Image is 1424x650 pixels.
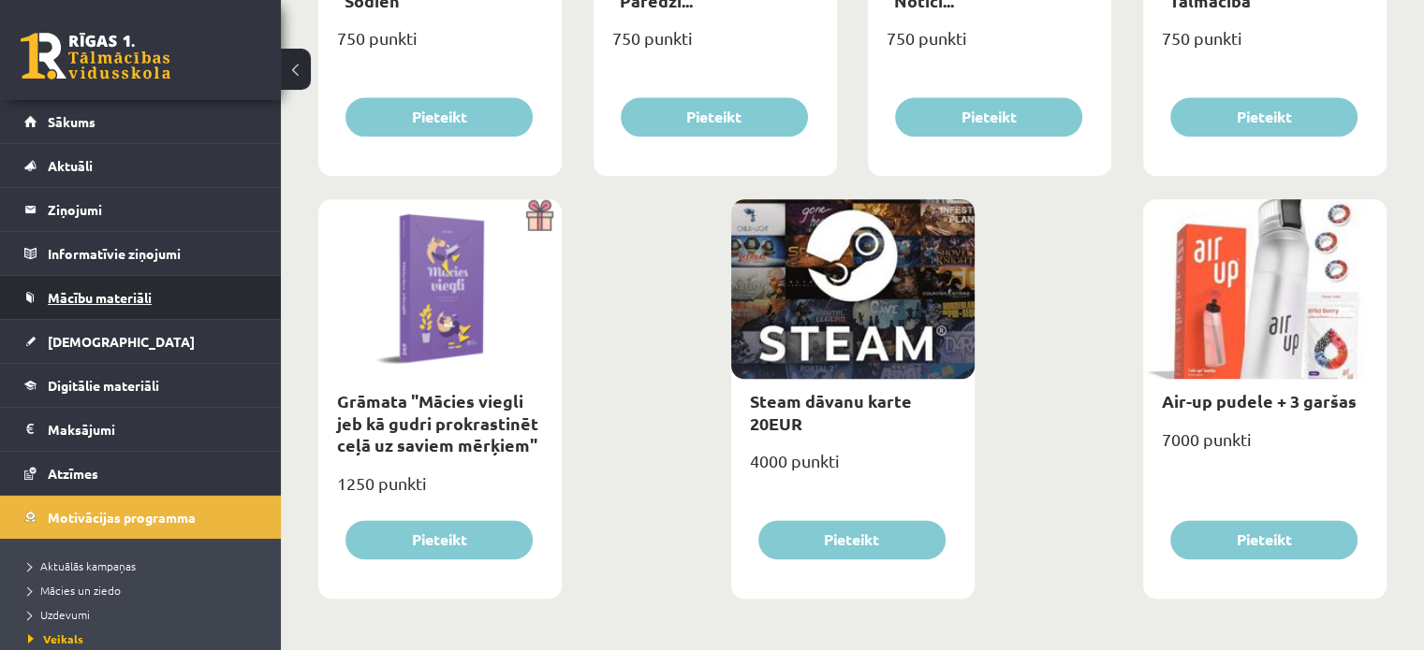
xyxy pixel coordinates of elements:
[48,408,257,451] legend: Maksājumi
[28,582,262,599] a: Mācies un ziedo
[48,188,257,231] legend: Ziņojumi
[48,333,195,350] span: [DEMOGRAPHIC_DATA]
[1143,424,1387,470] div: 7000 punkti
[24,276,257,319] a: Mācību materiāli
[731,445,975,492] div: 4000 punkti
[520,199,562,231] img: Dāvana ar pārsteigumu
[750,390,912,433] a: Steam dāvanu karte 20EUR
[24,232,257,275] a: Informatīvie ziņojumi
[24,496,257,539] a: Motivācijas programma
[48,509,196,526] span: Motivācijas programma
[594,22,837,69] div: 750 punkti
[24,452,257,495] a: Atzīmes
[28,630,262,647] a: Veikals
[48,377,159,394] span: Digitālie materiāli
[48,113,95,130] span: Sākums
[345,520,533,559] button: Pieteikt
[24,188,257,231] a: Ziņojumi
[1170,97,1358,137] button: Pieteikt
[758,520,946,559] button: Pieteikt
[868,22,1111,69] div: 750 punkti
[21,33,170,79] a: Rīgas 1. Tālmācības vidusskola
[1162,390,1357,412] a: Air-up pudele + 3 garšas
[48,465,98,482] span: Atzīmes
[28,606,262,623] a: Uzdevumi
[24,100,257,143] a: Sākums
[28,631,83,646] span: Veikals
[345,97,533,137] button: Pieteikt
[28,583,121,598] span: Mācies un ziedo
[24,144,257,187] a: Aktuāli
[621,97,808,137] button: Pieteikt
[895,97,1082,137] button: Pieteikt
[318,22,562,69] div: 750 punkti
[48,289,152,306] span: Mācību materiāli
[48,157,93,174] span: Aktuāli
[24,320,257,363] a: [DEMOGRAPHIC_DATA]
[24,364,257,407] a: Digitālie materiāli
[28,558,136,573] span: Aktuālās kampaņas
[1170,520,1358,559] button: Pieteikt
[337,390,538,455] a: Grāmata "Mācies viegli jeb kā gudri prokrastinēt ceļā uz saviem mērķiem"
[24,408,257,451] a: Maksājumi
[318,468,562,514] div: 1250 punkti
[28,557,262,574] a: Aktuālās kampaņas
[28,607,90,622] span: Uzdevumi
[1143,22,1387,69] div: 750 punkti
[48,232,257,275] legend: Informatīvie ziņojumi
